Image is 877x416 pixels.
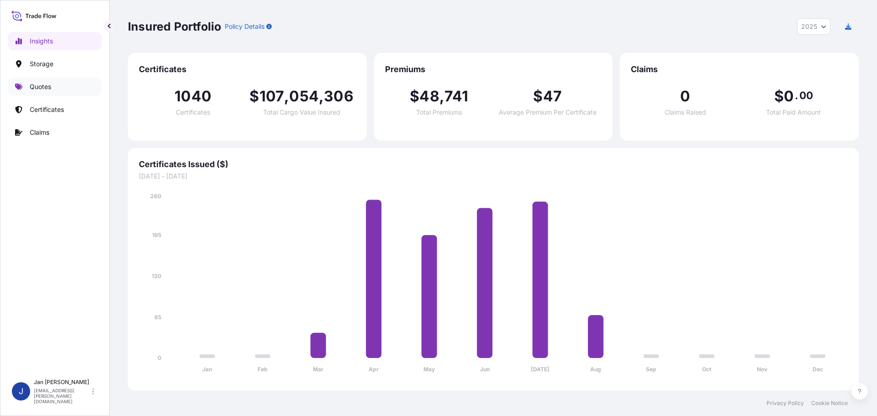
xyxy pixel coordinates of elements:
[590,366,601,373] tspan: Aug
[416,109,462,116] span: Total Premiums
[34,379,90,386] p: Jan [PERSON_NAME]
[30,59,53,68] p: Storage
[419,89,439,104] span: 48
[813,366,823,373] tspan: Dec
[385,64,602,75] span: Premiums
[324,89,354,104] span: 306
[284,89,289,104] span: ,
[665,109,706,116] span: Claims Raised
[249,89,259,104] span: $
[499,109,597,116] span: Average Premium Per Certificate
[531,366,549,373] tspan: [DATE]
[533,89,543,104] span: $
[784,89,794,104] span: 0
[8,100,102,119] a: Certificates
[423,366,435,373] tspan: May
[152,273,161,279] tspan: 130
[150,193,161,200] tspan: 260
[289,89,319,104] span: 054
[263,109,340,116] span: Total Cargo Value Insured
[795,92,798,99] span: .
[8,32,102,50] a: Insights
[797,18,830,35] button: Year Selector
[8,123,102,142] a: Claims
[444,89,469,104] span: 741
[543,89,562,104] span: 47
[313,366,323,373] tspan: Mar
[439,89,444,104] span: ,
[631,64,848,75] span: Claims
[766,109,821,116] span: Total Paid Amount
[139,159,848,170] span: Certificates Issued ($)
[139,64,356,75] span: Certificates
[811,400,848,407] a: Cookie Notice
[152,232,161,238] tspan: 195
[154,314,161,321] tspan: 65
[680,89,690,104] span: 0
[799,92,813,99] span: 00
[139,172,848,181] span: [DATE] - [DATE]
[258,366,268,373] tspan: Feb
[480,366,490,373] tspan: Jun
[702,366,712,373] tspan: Oct
[801,22,817,31] span: 2025
[757,366,768,373] tspan: Nov
[30,105,64,114] p: Certificates
[30,82,51,91] p: Quotes
[174,89,211,104] span: 1040
[8,55,102,73] a: Storage
[410,89,419,104] span: $
[176,109,210,116] span: Certificates
[158,354,161,361] tspan: 0
[766,400,804,407] a: Privacy Policy
[8,78,102,96] a: Quotes
[646,366,656,373] tspan: Sep
[19,387,23,396] span: J
[34,388,90,404] p: [EMAIL_ADDRESS][PERSON_NAME][DOMAIN_NAME]
[369,366,379,373] tspan: Apr
[202,366,212,373] tspan: Jan
[259,89,285,104] span: 107
[30,128,49,137] p: Claims
[774,89,784,104] span: $
[128,19,221,34] p: Insured Portfolio
[30,37,53,46] p: Insights
[225,22,264,31] p: Policy Details
[319,89,324,104] span: ,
